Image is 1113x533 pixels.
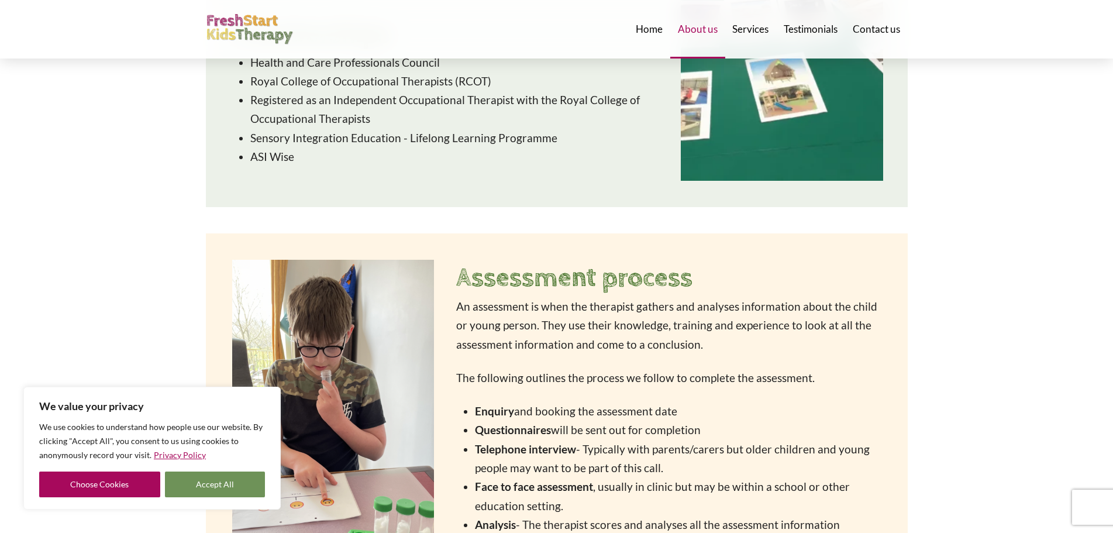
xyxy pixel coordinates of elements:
[456,369,883,387] p: The following outlines the process we follow to complete the assessment.
[853,24,900,34] span: Contact us
[784,24,838,34] span: Testimonials
[475,518,516,531] strong: Analysis
[475,423,551,436] strong: Questionnaires
[456,260,883,297] h2: Assessment process
[456,297,883,354] p: An assessment is when the therapist gathers and analyses information about the child or young per...
[250,147,659,166] li: ASI Wise
[206,14,294,45] img: FreshStart Kids Therapy logo
[250,129,659,147] li: Sensory Integration Education - Lifelong Learning Programme
[165,472,266,497] button: Accept All
[250,72,659,91] li: Royal College of Occupational Therapists (RCOT)
[636,24,663,34] span: Home
[475,404,514,418] strong: Enquiry
[475,480,593,493] strong: Face to face assessment
[475,477,883,515] li: , usually in clinic but may be within a school or other education setting.
[250,53,659,72] li: Health and Care Professionals Council
[678,24,718,34] span: About us
[39,399,265,413] p: We value your privacy
[475,402,883,421] li: and booking the assessment date
[475,421,883,439] li: will be sent out for completion
[153,449,206,460] a: Privacy Policy
[39,472,160,497] button: Choose Cookies
[39,420,265,462] p: We use cookies to understand how people use our website. By clicking "Accept All", you consent to...
[475,442,576,456] strong: Telephone interview
[250,91,659,129] li: Registered as an Independent Occupational Therapist with the Royal College of Occupational Therap...
[475,440,883,478] li: - Typically with parents/carers but older children and young people may want to be part of this c...
[732,24,769,34] span: Services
